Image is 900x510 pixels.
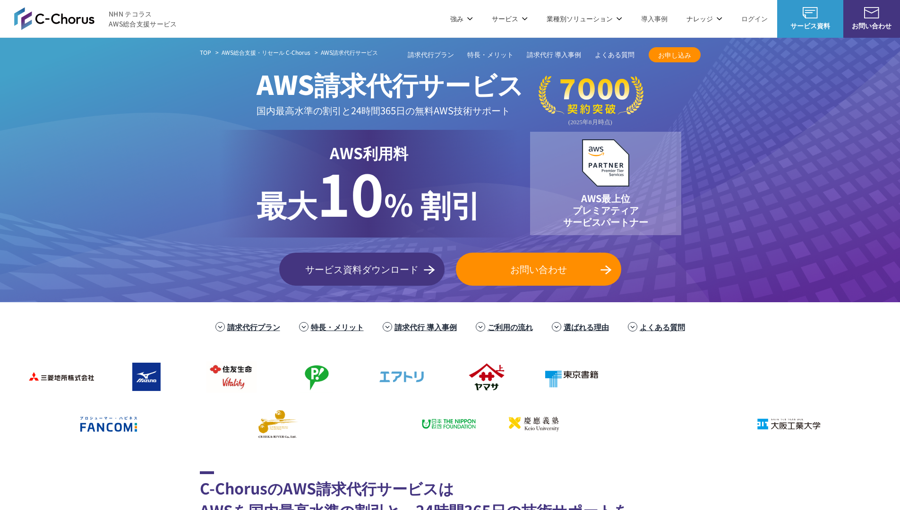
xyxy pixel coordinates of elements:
[351,358,426,396] img: エアトリ
[641,14,668,24] a: 導入事例
[649,47,701,62] a: お申し込み
[10,358,86,396] img: 三菱地所
[436,358,511,396] img: ヤマサ醤油
[394,321,457,332] a: 請求代行 導入事例
[257,182,317,225] span: 最大
[456,253,621,286] a: お問い合わせ
[640,321,685,332] a: よくある質問
[266,358,341,396] img: フジモトHD
[563,192,648,228] p: AWS最上位 プレミアティア サービスパートナー
[653,405,729,443] img: 一橋大学
[864,7,879,18] img: お問い合わせ
[539,76,643,126] img: 契約件数
[595,50,634,60] a: よくある質問
[741,14,768,24] a: ログイン
[313,405,388,443] img: 国境なき医師団
[686,14,722,24] p: ナレッジ
[257,65,523,102] span: AWS請求代行サービス
[14,7,94,30] img: AWS総合支援サービス C-Chorus
[58,405,133,443] img: ファンコミュニケーションズ
[109,9,177,29] span: NHN テコラス AWS総合支援サービス
[582,139,629,187] img: AWSプレミアティアサービスパートナー
[257,102,523,118] p: 国内最高水準の割引と 24時間365日の無料AWS技術サポート
[691,358,766,396] img: 共同通信デジタル
[279,253,445,286] a: サービス資料ダウンロード
[483,405,558,443] img: 慶應義塾
[279,262,445,276] span: サービス資料ダウンロード
[398,405,473,443] img: 日本財団
[456,262,621,276] span: お問い合わせ
[803,7,818,18] img: AWS総合支援サービス C-Chorus サービス資料
[823,405,899,443] img: 香川大学
[257,141,481,164] p: AWS利用料
[649,50,701,60] span: お申し込み
[200,48,211,57] a: TOP
[311,321,364,332] a: 特長・メリット
[492,14,528,24] p: サービス
[568,405,643,443] img: 早稲田大学
[227,321,280,332] a: 請求代行プラン
[547,14,622,24] p: 業種別ソリューション
[777,21,843,31] span: サービス資料
[776,358,851,396] img: まぐまぐ
[738,405,814,443] img: 大阪工業大学
[521,358,596,396] img: 東京書籍
[488,321,533,332] a: ご利用の流れ
[180,358,256,396] img: 住友生命保険相互
[95,358,171,396] img: ミズノ
[14,7,177,30] a: AWS総合支援サービス C-Chorus NHN テコラスAWS総合支援サービス
[843,21,900,31] span: お問い合わせ
[408,50,454,60] a: 請求代行プラン
[467,50,514,60] a: 特長・メリット
[317,151,384,233] span: 10
[450,14,473,24] p: 強み
[321,48,378,56] span: AWS請求代行サービス
[143,405,218,443] img: エイチーム
[228,405,303,443] img: クリーク・アンド・リバー
[564,321,609,332] a: 選ばれる理由
[606,358,681,396] img: クリスピー・クリーム・ドーナツ
[222,48,310,57] a: AWS総合支援・リセール C-Chorus
[527,50,582,60] a: 請求代行 導入事例
[257,164,481,226] p: % 割引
